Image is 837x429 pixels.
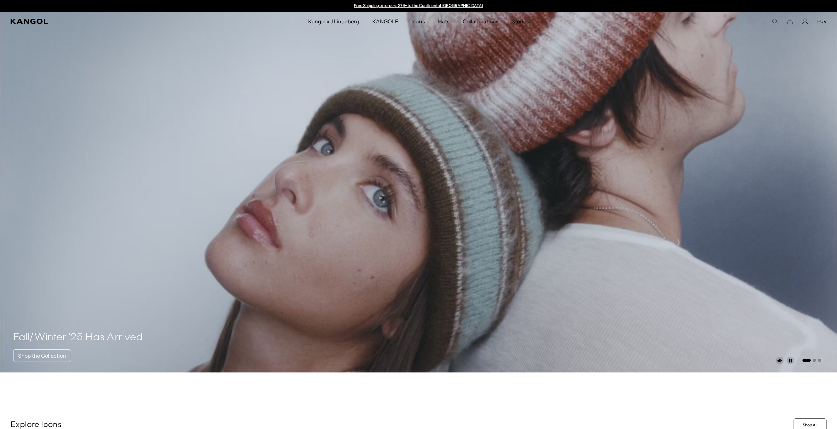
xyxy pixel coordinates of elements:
span: Stories [512,12,529,31]
a: Kangol [11,19,205,24]
a: Shop the Collection [13,349,71,362]
span: Collaborations [463,12,499,31]
a: Stories [505,12,535,31]
summary: Search here [772,18,778,24]
a: Collaborations [456,12,505,31]
span: KANGOLF [372,12,398,31]
a: Icons [405,12,431,31]
button: Go to slide 2 [813,359,816,362]
button: EUR [817,18,826,24]
div: 1 of 2 [351,3,486,9]
button: Cart [787,18,793,24]
h4: Fall/Winter ‘25 Has Arrived [13,331,143,344]
ul: Select a slide to show [802,357,821,363]
div: Announcement [351,3,486,9]
button: Pause [786,357,794,365]
a: Free Shipping on orders $79+ to the Continental [GEOGRAPHIC_DATA] [354,3,483,8]
button: Unmute [776,357,784,365]
button: Go to slide 3 [818,359,821,362]
span: Kangol x J.Lindeberg [308,12,359,31]
span: Hats [438,12,450,31]
a: KANGOLF [366,12,405,31]
a: Kangol x J.Lindeberg [302,12,366,31]
span: Icons [411,12,425,31]
a: Account [802,18,808,24]
slideshow-component: Announcement bar [351,3,486,9]
a: Hats [431,12,456,31]
button: Go to slide 1 [802,359,811,362]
